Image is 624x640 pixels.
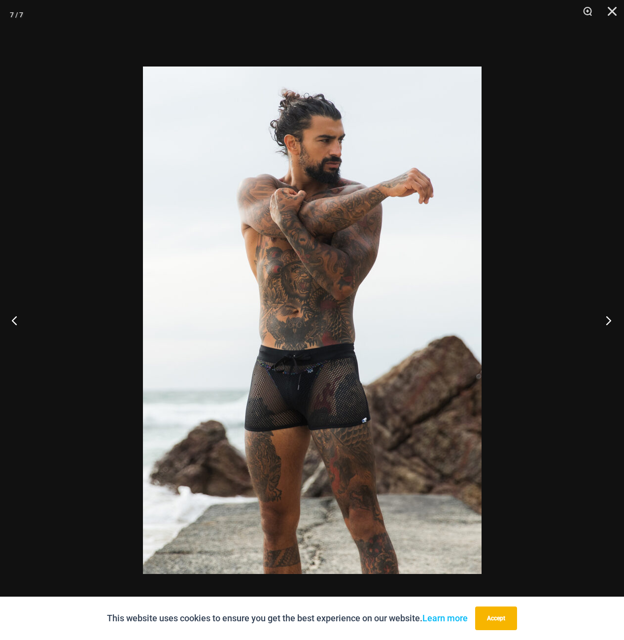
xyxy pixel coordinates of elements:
[587,296,624,345] button: Next
[107,611,468,626] p: This website uses cookies to ensure you get the best experience on our website.
[422,613,468,623] a: Learn more
[10,7,23,22] div: 7 / 7
[475,606,517,630] button: Accept
[143,67,482,574] img: Aruba Black 008 Shorts 04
